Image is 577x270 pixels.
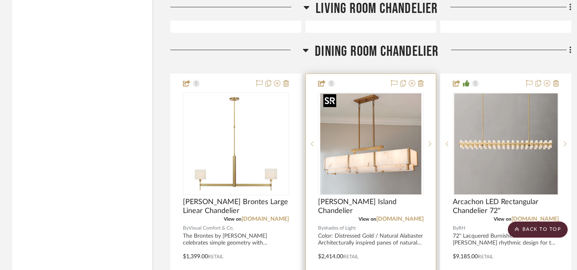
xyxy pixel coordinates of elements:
img: Arcachon LED Rectangular Chandelier 72" [454,93,558,194]
span: shades of Light [324,224,356,232]
img: Ruben Island Chandelier [320,93,421,194]
span: By [318,224,324,232]
span: RH [458,224,465,232]
span: Arcachon LED Rectangular Chandelier 72" [453,198,559,215]
a: [DOMAIN_NAME] [242,216,289,222]
img: Ray Booth Brontes Large Linear Chandelier [185,93,286,194]
div: 0 [453,93,558,195]
div: 0 [318,93,424,195]
span: By [183,224,189,232]
span: [PERSON_NAME] Island Chandelier [318,198,424,215]
span: View on [224,217,242,221]
span: By [453,224,458,232]
span: View on [494,217,511,221]
scroll-to-top-button: BACK TO TOP [508,221,568,238]
span: Visual Comfort & Co. [189,224,234,232]
span: [PERSON_NAME] Brontes Large Linear Chandelier [183,198,289,215]
span: View on [359,217,376,221]
a: [DOMAIN_NAME] [376,216,424,222]
a: [DOMAIN_NAME] [511,216,559,222]
span: Dining Room Chandelier [315,43,439,60]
